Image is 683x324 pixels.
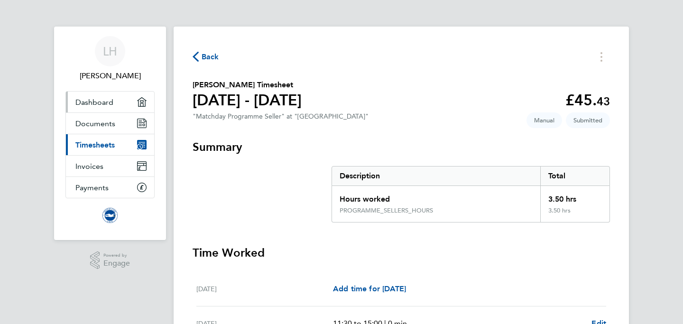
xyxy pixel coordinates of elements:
[332,186,540,207] div: Hours worked
[332,167,540,185] div: Description
[75,98,113,107] span: Dashboard
[193,112,369,120] div: "Matchday Programme Seller" at "[GEOGRAPHIC_DATA]"
[66,177,154,198] a: Payments
[540,186,609,207] div: 3.50 hrs
[340,207,433,214] div: PROGRAMME_SELLERS_HOURS
[90,251,130,269] a: Powered byEngage
[66,134,154,155] a: Timesheets
[333,284,406,293] span: Add time for [DATE]
[193,245,610,260] h3: Time Worked
[193,51,219,63] button: Back
[196,283,333,295] div: [DATE]
[75,140,115,149] span: Timesheets
[202,51,219,63] span: Back
[593,49,610,64] button: Timesheets Menu
[65,36,155,82] a: LH[PERSON_NAME]
[566,112,610,128] span: This timesheet is Submitted.
[193,139,610,155] h3: Summary
[75,183,109,192] span: Payments
[66,92,154,112] a: Dashboard
[103,251,130,259] span: Powered by
[597,94,610,108] span: 43
[526,112,562,128] span: This timesheet was manually created.
[332,166,610,222] div: Summary
[540,167,609,185] div: Total
[102,208,118,223] img: brightonandhovealbion-logo-retina.png
[565,91,610,109] app-decimal: £45.
[103,259,130,268] span: Engage
[193,79,302,91] h2: [PERSON_NAME] Timesheet
[333,283,406,295] a: Add time for [DATE]
[75,162,103,171] span: Invoices
[103,45,117,57] span: LH
[65,208,155,223] a: Go to home page
[65,70,155,82] span: Lewin Hutchinson
[66,113,154,134] a: Documents
[193,91,302,110] h1: [DATE] - [DATE]
[75,119,115,128] span: Documents
[66,156,154,176] a: Invoices
[540,207,609,222] div: 3.50 hrs
[54,27,166,240] nav: Main navigation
